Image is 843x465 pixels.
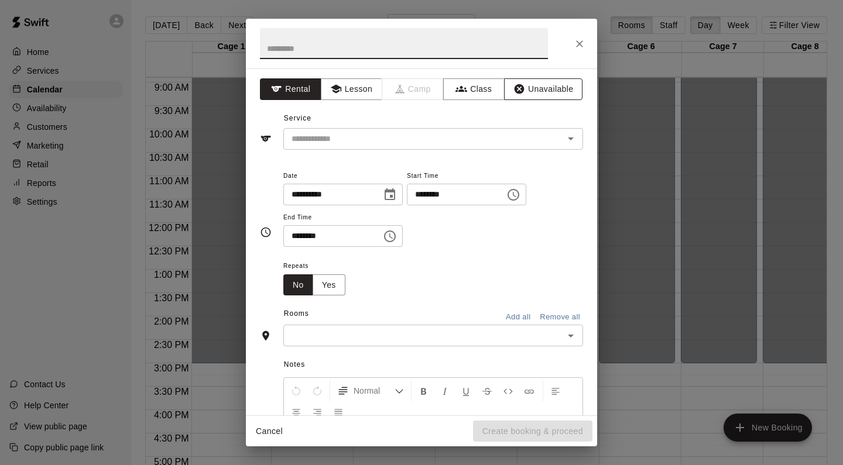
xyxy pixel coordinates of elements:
svg: Service [260,133,272,144]
button: Insert Code [498,380,518,401]
button: Choose time, selected time is 9:00 AM [502,183,525,206]
span: Service [284,114,311,122]
button: Class [443,78,505,100]
button: Close [569,33,590,54]
svg: Rooms [260,330,272,342]
svg: Timing [260,226,272,238]
button: Unavailable [504,78,582,100]
button: Open [563,328,579,344]
button: Right Align [307,401,327,422]
button: Choose date, selected date is Nov 4, 2025 [378,183,402,206]
span: Repeats [283,259,355,274]
button: Remove all [537,308,583,326]
button: Yes [313,274,345,296]
button: Lesson [321,78,382,100]
span: Notes [284,356,583,374]
button: Choose time, selected time is 9:30 AM [378,225,402,248]
button: Center Align [286,401,306,422]
span: Start Time [407,168,526,184]
button: Insert Link [519,380,539,401]
span: End Time [283,210,403,226]
button: Rental [260,78,321,100]
button: Undo [286,380,306,401]
button: Format Italics [435,380,455,401]
button: Redo [307,380,327,401]
span: Normal [354,385,395,397]
button: Format Strikethrough [477,380,497,401]
div: outlined button group [283,274,345,296]
button: No [283,274,313,296]
button: Cancel [251,421,288,442]
button: Justify Align [328,401,348,422]
button: Open [563,130,579,147]
span: Camps can only be created in the Services page [382,78,444,100]
button: Add all [499,308,537,326]
button: Left Align [546,380,566,401]
button: Format Bold [414,380,434,401]
button: Formatting Options [333,380,409,401]
span: Rooms [284,309,309,318]
button: Format Underline [456,380,476,401]
span: Date [283,168,403,184]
